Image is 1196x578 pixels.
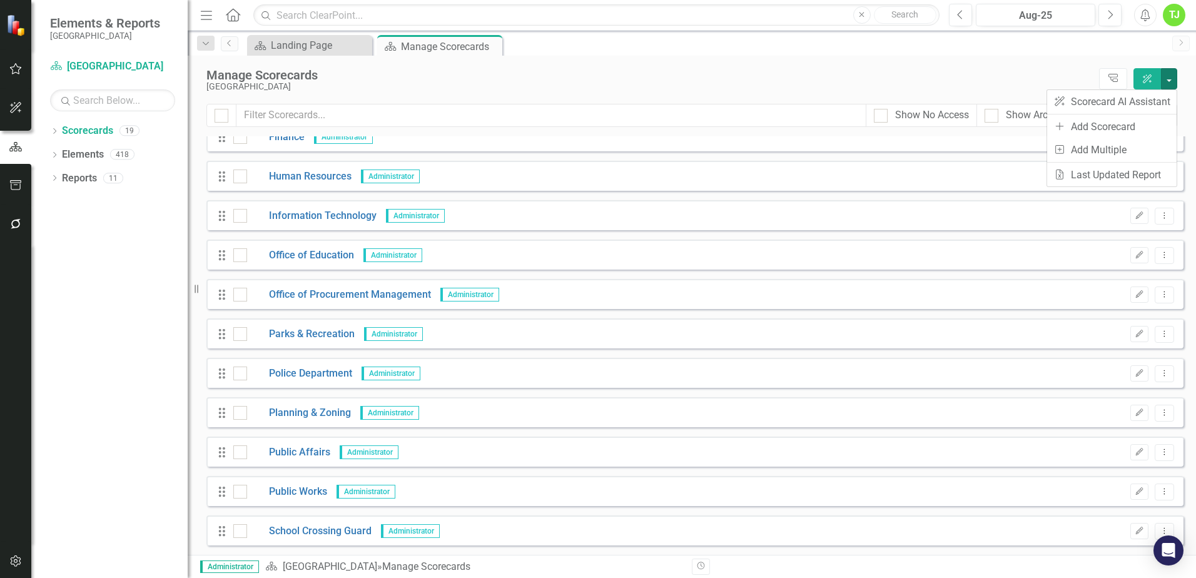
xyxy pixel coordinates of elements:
[1153,535,1183,565] div: Open Intercom Messenger
[200,560,259,573] span: Administrator
[206,68,1093,82] div: Manage Scorecards
[236,104,866,127] input: Filter Scorecards...
[206,82,1093,91] div: [GEOGRAPHIC_DATA]
[110,150,134,160] div: 418
[1047,138,1177,161] a: Add Multiple
[895,108,969,123] div: Show No Access
[119,126,139,136] div: 19
[337,485,395,499] span: Administrator
[874,6,936,24] button: Search
[362,367,420,380] span: Administrator
[247,445,330,460] a: Public Affairs
[401,39,499,54] div: Manage Scorecards
[247,406,351,420] a: Planning & Zoning
[314,130,373,144] span: Administrator
[265,560,682,574] div: » Manage Scorecards
[50,59,175,74] a: [GEOGRAPHIC_DATA]
[364,327,423,341] span: Administrator
[247,248,354,263] a: Office of Education
[50,31,160,41] small: [GEOGRAPHIC_DATA]
[891,9,918,19] span: Search
[1047,115,1177,138] a: Add Scorecard
[283,560,377,572] a: [GEOGRAPHIC_DATA]
[247,524,372,539] a: School Crossing Guard
[103,173,123,183] div: 11
[980,8,1091,23] div: Aug-25
[976,4,1095,26] button: Aug-25
[440,288,499,302] span: Administrator
[361,170,420,183] span: Administrator
[62,148,104,162] a: Elements
[340,445,398,459] span: Administrator
[1163,4,1185,26] button: TJ
[62,171,97,186] a: Reports
[247,288,431,302] a: Office of Procurement Management
[1047,163,1177,186] a: Last Updated Report
[247,130,305,144] a: Finance
[386,209,445,223] span: Administrator
[250,38,369,53] a: Landing Page
[253,4,940,26] input: Search ClearPoint...
[247,170,352,184] a: Human Resources
[247,327,355,342] a: Parks & Recreation
[62,124,113,138] a: Scorecards
[381,524,440,538] span: Administrator
[363,248,422,262] span: Administrator
[1006,108,1072,123] div: Show Archived
[247,485,327,499] a: Public Works
[247,367,352,381] a: Police Department
[247,209,377,223] a: Information Technology
[50,89,175,111] input: Search Below...
[1047,90,1177,113] a: Scorecard AI Assistant
[50,16,160,31] span: Elements & Reports
[271,38,369,53] div: Landing Page
[360,406,419,420] span: Administrator
[6,14,28,36] img: ClearPoint Strategy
